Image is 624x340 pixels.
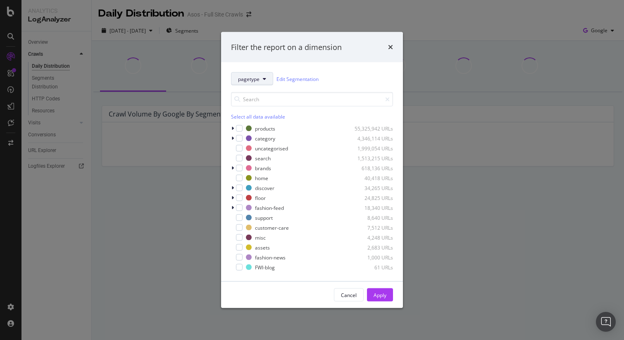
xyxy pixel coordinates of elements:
div: discover [255,184,274,191]
div: category [255,135,275,142]
div: customer-care [255,224,289,231]
div: Select all data available [231,113,393,120]
div: 40,418 URLs [352,174,393,181]
div: assets [255,244,270,251]
div: modal [221,32,403,308]
div: fashion-feed [255,204,284,211]
div: FWI-blog [255,264,275,271]
div: 1,000 URLs [352,254,393,261]
div: products [255,125,275,132]
div: Filter the report on a dimension [231,42,342,52]
div: uncategorised [255,145,288,152]
div: times [388,42,393,52]
div: 1,513,215 URLs [352,155,393,162]
div: 1,999,054 URLs [352,145,393,152]
button: Cancel [334,288,364,302]
div: fashion-news [255,254,286,261]
div: search [255,155,271,162]
div: 2,683 URLs [352,244,393,251]
button: Apply [367,288,393,302]
div: 18,340 URLs [352,204,393,211]
div: 7,512 URLs [352,224,393,231]
div: 55,325,942 URLs [352,125,393,132]
div: support [255,214,273,221]
input: Search [231,92,393,107]
div: Cancel [341,291,357,298]
div: 61 URLs [352,264,393,271]
button: pagetype [231,72,273,86]
div: misc [255,234,266,241]
div: home [255,174,268,181]
div: 618,136 URLs [352,164,393,171]
div: 4,248 URLs [352,234,393,241]
div: 34,265 URLs [352,184,393,191]
div: floor [255,194,266,201]
div: 8,640 URLs [352,214,393,221]
span: pagetype [238,75,260,82]
div: Apply [374,291,386,298]
div: 4,346,114 URLs [352,135,393,142]
div: brands [255,164,271,171]
div: 24,825 URLs [352,194,393,201]
div: Open Intercom Messenger [596,312,616,332]
a: Edit Segmentation [276,74,319,83]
